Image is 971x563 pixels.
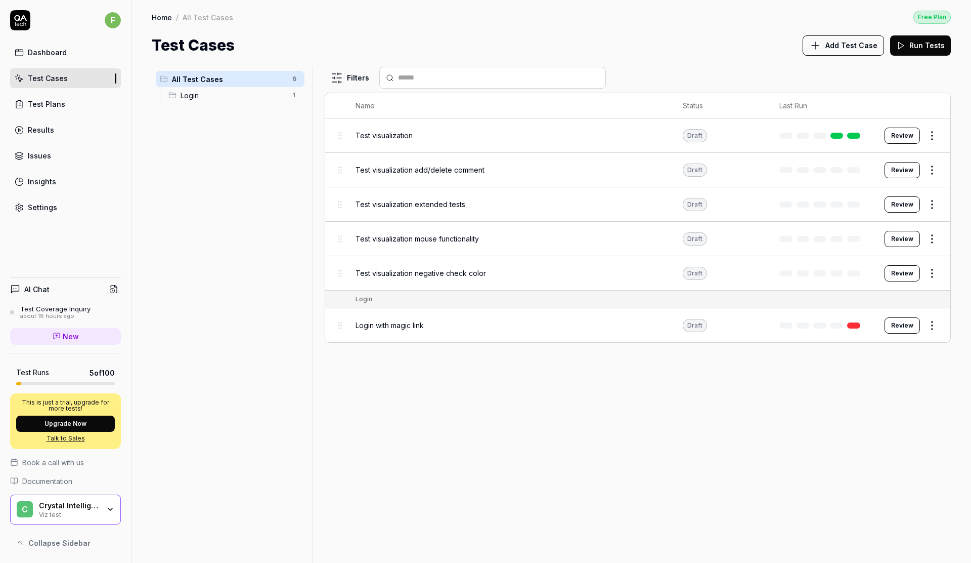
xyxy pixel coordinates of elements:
[28,202,57,213] div: Settings
[10,120,121,140] a: Results
[325,308,950,342] tr: Login with magic linkDraftReview
[17,501,33,517] span: C
[885,128,920,144] button: Review
[22,476,72,487] span: Documentation
[356,165,484,175] span: Test visualization add/delete comment
[10,197,121,217] a: Settings
[16,368,49,377] h5: Test Runs
[913,10,951,24] button: Free Plan
[325,118,950,153] tr: Test visualizationDraftReview
[10,172,121,191] a: Insights
[152,12,172,22] a: Home
[683,129,707,142] div: Draft
[28,538,91,548] span: Collapse Sidebar
[683,319,707,332] div: Draft
[152,34,235,57] h1: Test Cases
[10,94,121,114] a: Test Plans
[28,150,51,161] div: Issues
[22,457,84,468] span: Book a call with us
[164,87,304,103] div: Drag to reorderLogin1
[16,416,115,432] button: Upgrade Now
[90,368,115,378] span: 5 of 100
[683,164,707,177] div: Draft
[16,399,115,412] p: This is just a trial, upgrade for more tests!
[28,73,68,84] div: Test Cases
[288,89,300,101] span: 1
[325,153,950,187] tr: Test visualization add/delete commentDraftReview
[10,457,121,468] a: Book a call with us
[105,10,121,30] button: f
[10,533,121,553] button: Collapse Sidebar
[10,146,121,166] a: Issues
[28,99,65,109] div: Test Plans
[10,68,121,88] a: Test Cases
[183,12,233,22] div: All Test Cases
[63,331,79,342] span: New
[325,187,950,222] tr: Test visualization extended testsDraftReview
[356,130,413,141] span: Test visualization
[176,12,179,22] div: /
[10,305,121,320] a: Test Coverage Inquiryabout 18 hours ago
[683,267,707,280] div: Draft
[181,90,286,101] span: Login
[890,35,951,56] button: Run Tests
[356,295,372,304] div: Login
[885,196,920,213] button: Review
[325,256,950,291] tr: Test visualization negative check colorDraftReview
[28,176,56,187] div: Insights
[345,93,673,118] th: Name
[288,73,300,85] span: 6
[28,47,67,58] div: Dashboard
[356,320,424,331] span: Login with magic link
[39,501,100,510] div: Crystal Intelligence
[20,305,91,313] div: Test Coverage Inquiry
[325,68,375,88] button: Filters
[356,199,465,210] span: Test visualization extended tests
[885,265,920,281] button: Review
[20,313,91,320] div: about 18 hours ago
[769,93,874,118] th: Last Run
[356,233,479,244] span: Test visualization mouse functionality
[885,162,920,178] button: Review
[105,12,121,28] span: f
[803,35,884,56] button: Add Test Case
[673,93,769,118] th: Status
[825,40,877,51] span: Add Test Case
[356,268,486,278] span: Test visualization negative check color
[10,43,121,62] a: Dashboard
[172,74,286,85] span: All Test Cases
[28,125,54,135] div: Results
[10,495,121,525] button: CCrystal IntelligenceViz test
[24,284,50,295] h4: AI Chat
[885,231,920,247] button: Review
[325,222,950,256] tr: Test visualization mouse functionalityDraftReview
[16,434,115,443] a: Talk to Sales
[10,476,121,487] a: Documentation
[683,232,707,246] div: Draft
[885,317,920,334] button: Review
[683,198,707,211] div: Draft
[913,11,951,24] div: Free Plan
[39,510,100,518] div: Viz test
[10,328,121,345] a: New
